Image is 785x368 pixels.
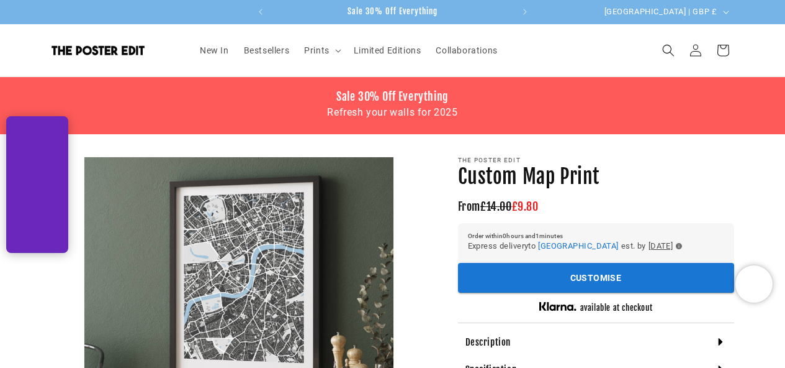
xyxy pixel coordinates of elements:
[458,263,734,293] div: outlined primary button group
[580,303,653,313] h5: available at checkout
[436,45,497,56] span: Collaborations
[354,45,421,56] span: Limited Editions
[538,241,618,251] span: [GEOGRAPHIC_DATA]
[604,6,717,18] span: [GEOGRAPHIC_DATA] | GBP £
[52,45,145,55] img: The Poster Edit
[348,6,437,16] span: Sale 30% Off Everything
[297,37,346,63] summary: Prints
[200,45,229,56] span: New In
[304,45,330,56] span: Prints
[6,169,68,200] video: Your browser does not support the video tag.
[428,37,505,63] a: Collaborations
[621,239,646,253] span: est. by
[458,157,734,164] p: The Poster Edit
[47,41,180,60] a: The Poster Edit
[468,239,536,253] span: Express delivery to
[655,37,682,64] summary: Search
[538,239,618,253] button: [GEOGRAPHIC_DATA]
[458,164,734,190] h1: Custom Map Print
[192,37,236,63] a: New In
[458,263,734,293] button: Customise
[512,200,539,213] span: £9.80
[648,239,673,253] span: [DATE]
[236,37,297,63] a: Bestsellers
[468,233,724,239] h6: Order within 0 hours and 1 minutes
[735,265,773,303] iframe: Chatra live chat
[458,200,734,214] h3: From
[346,37,429,63] a: Limited Editions
[480,200,512,213] span: £14.00
[465,336,511,349] h4: Description
[244,45,290,56] span: Bestsellers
